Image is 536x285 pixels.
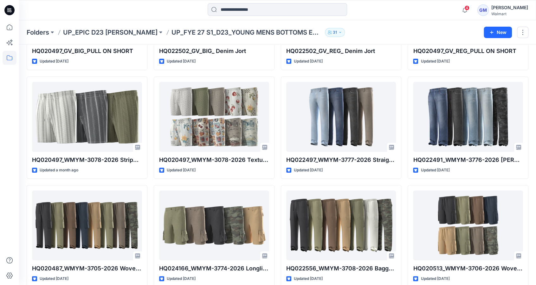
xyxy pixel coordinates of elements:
p: HQ022491_WMYM-3776-2026 [PERSON_NAME] [413,156,523,164]
p: HQ020513_WMYM-3706-2026 Woven Cargo Shorts [413,264,523,273]
a: HQ020487_WMYM-3705-2026 Woven Cargo Pants [32,190,142,260]
span: 4 [464,5,469,10]
p: UP_FYE 27 S1_D23_YOUNG MENS BOTTOMS EPIC [171,28,322,37]
p: HQ020497_WMYM-3078-2026 Stripe Texture Short (set) Inseam 6” [32,156,142,164]
p: HQ024166_WMYM-3774-2026 Longline Cargo Short-Inseam 12 [159,264,269,273]
a: HQ022497_WMYM-3777-2026 Straight Jean [286,82,396,152]
p: HQ022497_WMYM-3777-2026 Straight [PERSON_NAME] [286,156,396,164]
p: Updated [DATE] [167,58,196,65]
p: Updated [DATE] [294,167,323,174]
p: Updated [DATE] [40,275,68,282]
p: HQ022502_GV_BIG_ Denim Jort [159,47,269,56]
a: UP_EPIC D23 [PERSON_NAME] [63,28,158,37]
a: HQ022491_WMYM-3776-2026 Baggy Jean [413,82,523,152]
div: [PERSON_NAME] [491,4,528,11]
p: Updated a month ago [40,167,78,174]
p: HQ020497_GV_BIG_PULL ON SHORT [32,47,142,56]
p: Updated [DATE] [294,275,323,282]
a: Folders [27,28,49,37]
p: HQ020497_GV_REG_PULL ON SHORT [413,47,523,56]
p: HQ020487_WMYM-3705-2026 Woven Cargo Pants [32,264,142,273]
p: HQ022502_GV_REG_ Denim Jort [286,47,396,56]
a: HQ020497_WMYM-3078-2026 Stripe Texture Short (set) Inseam 6” [32,82,142,152]
p: 31 [333,29,337,36]
p: Updated [DATE] [167,167,196,174]
a: HQ020513_WMYM-3706-2026 Woven Cargo Shorts [413,190,523,260]
p: Updated [DATE] [421,58,449,65]
p: Updated [DATE] [421,167,449,174]
div: GM [477,4,489,16]
button: 31 [325,28,345,37]
p: HQ022556_WMYM-3708-2026 Baggy Pull On Cargo Pants [286,264,396,273]
div: Walmart [491,11,528,16]
p: HQ020497_WMYM-3078-2026 Texture Print Short (set) Inseam 6” [159,156,269,164]
button: New [484,27,512,38]
p: Updated [DATE] [421,275,449,282]
p: Updated [DATE] [167,275,196,282]
p: Updated [DATE] [294,58,323,65]
a: HQ024166_WMYM-3774-2026 Longline Cargo Short-Inseam 12 [159,190,269,260]
a: HQ022556_WMYM-3708-2026 Baggy Pull On Cargo Pants [286,190,396,260]
p: Updated [DATE] [40,58,68,65]
a: HQ020497_WMYM-3078-2026 Texture Print Short (set) Inseam 6” [159,82,269,152]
